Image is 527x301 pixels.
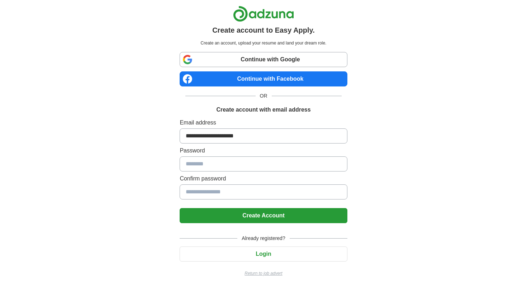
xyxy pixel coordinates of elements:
[233,6,294,22] img: Adzuna logo
[180,251,347,257] a: Login
[180,71,347,86] a: Continue with Facebook
[180,146,347,155] label: Password
[180,270,347,277] a: Return to job advert
[180,52,347,67] a: Continue with Google
[181,40,346,46] p: Create an account, upload your resume and land your dream role.
[212,25,315,36] h1: Create account to Easy Apply.
[256,92,272,100] span: OR
[180,208,347,223] button: Create Account
[180,174,347,183] label: Confirm password
[237,235,289,242] span: Already registered?
[180,246,347,262] button: Login
[216,105,310,114] h1: Create account with email address
[180,118,347,127] label: Email address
